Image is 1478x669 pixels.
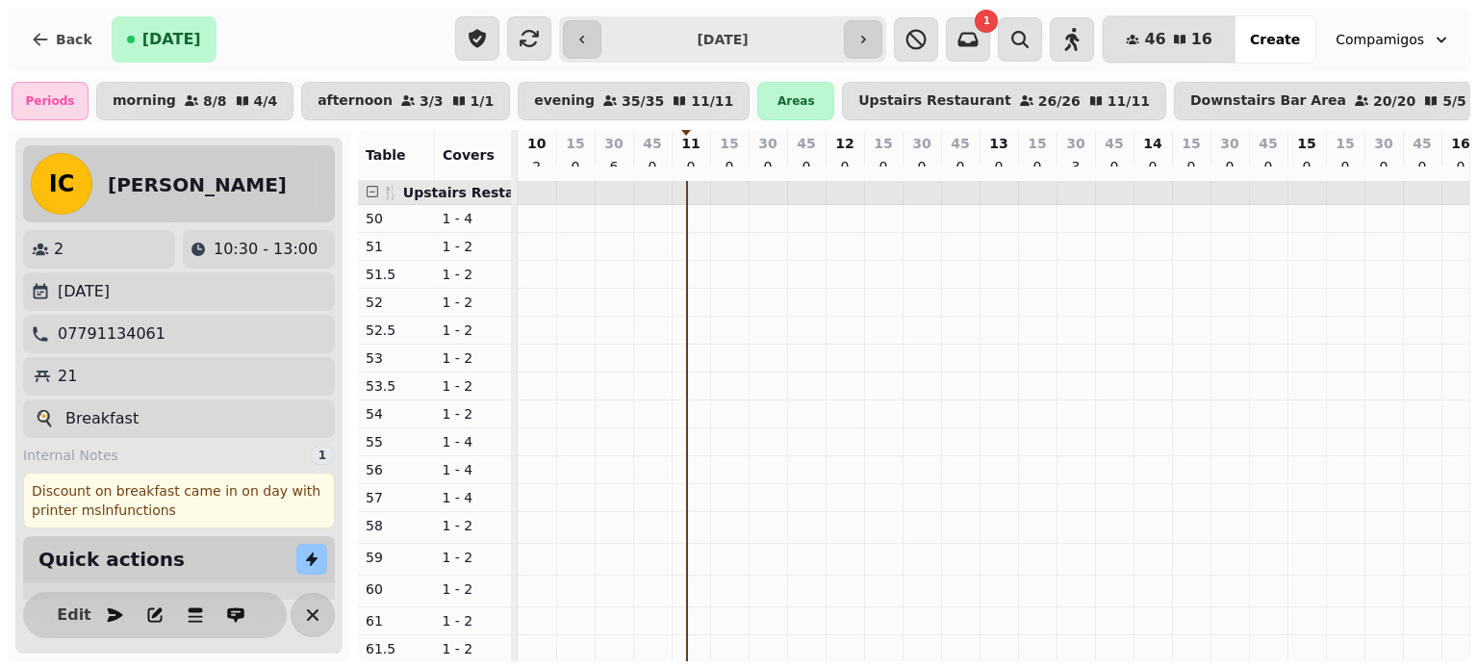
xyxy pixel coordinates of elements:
[443,404,504,424] p: 1 - 2
[55,596,93,634] button: Edit
[15,16,108,63] button: Back
[366,611,427,630] p: 61
[691,94,733,108] p: 11 / 11
[1250,33,1300,46] span: Create
[683,157,699,176] p: 0
[1338,157,1353,176] p: 0
[760,157,776,176] p: 0
[1336,30,1424,49] span: Compamigos
[1373,94,1415,108] p: 20 / 20
[65,407,139,430] p: Breakfast
[1184,157,1199,176] p: 0
[366,460,427,479] p: 56
[842,82,1166,120] button: Upstairs Restaurant26/2611/11
[1030,157,1045,176] p: 0
[63,607,86,623] span: Edit
[1336,134,1354,153] p: 15
[1068,157,1083,176] p: 3
[604,134,623,153] p: 30
[1451,134,1469,153] p: 16
[643,134,661,153] p: 45
[12,82,89,120] div: Periods
[1107,157,1122,176] p: 0
[23,473,335,528] div: Discount on breakfast came in on day with printer mslnfunctions
[758,134,777,153] p: 30
[443,579,504,599] p: 1 - 2
[366,516,427,535] p: 58
[991,157,1007,176] p: 0
[1442,94,1466,108] p: 5 / 5
[568,157,583,176] p: 0
[876,157,891,176] p: 0
[1105,134,1123,153] p: 45
[1190,93,1346,109] p: Downstairs Bar Area
[1028,134,1046,153] p: 15
[1108,94,1150,108] p: 11 / 11
[366,548,427,567] p: 59
[989,134,1007,153] p: 13
[366,147,406,163] span: Table
[54,238,64,261] p: 2
[1453,157,1468,176] p: 0
[1066,134,1084,153] p: 30
[203,94,227,108] p: 8 / 8
[797,134,815,153] p: 45
[23,446,118,465] span: Internal Notes
[1324,22,1463,57] button: Compamigos
[1376,157,1391,176] p: 0
[566,134,584,153] p: 15
[858,93,1011,109] p: Upstairs Restaurant
[382,185,555,200] span: 🍴 Upstairs Restaurant
[534,93,595,109] p: evening
[443,376,504,396] p: 1 - 2
[471,94,495,108] p: 1 / 1
[366,293,427,312] p: 52
[443,265,504,284] p: 1 - 2
[1182,134,1200,153] p: 15
[1413,134,1431,153] p: 45
[443,321,504,340] p: 1 - 2
[310,446,335,465] div: 1
[1038,94,1081,108] p: 26 / 26
[799,157,814,176] p: 0
[1145,157,1160,176] p: 0
[983,16,990,26] span: 1
[622,94,664,108] p: 35 / 35
[142,32,201,47] span: [DATE]
[1191,32,1212,47] span: 16
[681,134,700,153] p: 11
[645,157,660,176] p: 0
[443,209,504,228] p: 1 - 4
[58,365,77,388] p: 21
[443,147,495,163] span: Covers
[112,16,217,63] button: [DATE]
[837,157,853,176] p: 0
[96,82,293,120] button: morning8/84/4
[366,404,427,424] p: 54
[366,265,427,284] p: 51.5
[366,237,427,256] p: 51
[518,82,750,120] button: evening35/3511/11
[318,93,393,109] p: afternoon
[1103,16,1236,63] button: 4616
[366,376,427,396] p: 53.5
[1222,157,1237,176] p: 0
[443,460,504,479] p: 1 - 4
[1374,134,1392,153] p: 30
[58,322,166,346] p: 07791134061
[1220,134,1238,153] p: 30
[1235,16,1315,63] button: Create
[443,639,504,658] p: 1 - 2
[58,280,110,303] p: [DATE]
[1261,157,1276,176] p: 0
[366,639,427,658] p: 61.5
[757,82,834,120] div: Areas
[443,611,504,630] p: 1 - 2
[606,157,622,176] p: 6
[443,548,504,567] p: 1 - 2
[443,488,504,507] p: 1 - 4
[108,171,287,198] h2: [PERSON_NAME]
[443,348,504,368] p: 1 - 2
[366,488,427,507] p: 57
[366,348,427,368] p: 53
